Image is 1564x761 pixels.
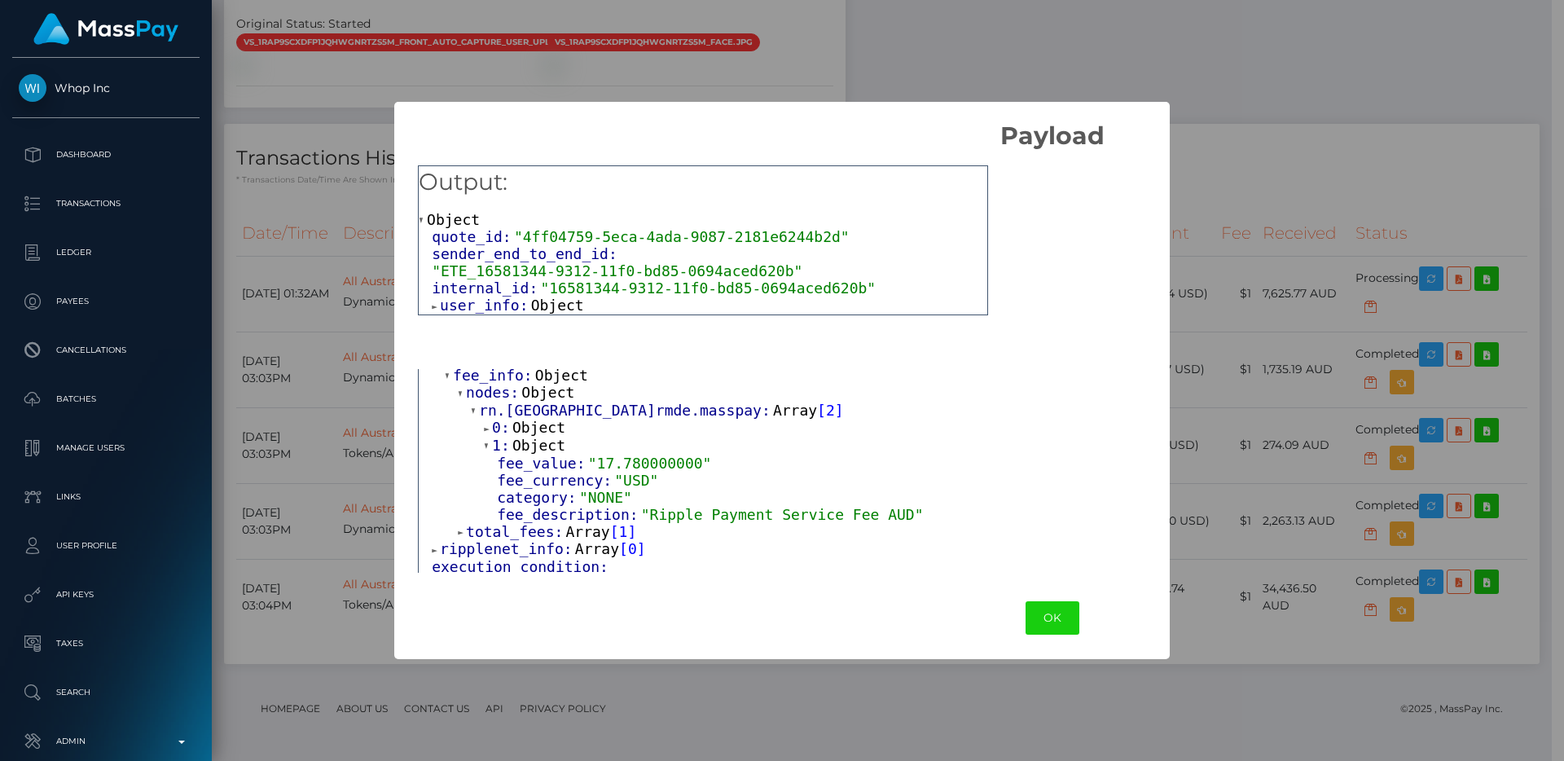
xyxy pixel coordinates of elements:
span: "NONE" [579,489,632,506]
span: Object [531,297,584,314]
span: "16581344-9312-11f0-bd85-0694aced620b" [540,279,876,297]
span: "ETE_16581344-9312-11f0-bd85-0694aced620b" [432,262,802,279]
span: Object [512,419,565,436]
h5: Output: [419,166,987,199]
span: [ [619,540,628,557]
p: Dashboard [19,143,193,167]
span: [ [610,523,619,540]
span: quote_id: [432,228,514,245]
span: Object [427,211,480,228]
span: Object [512,437,565,454]
p: Search [19,680,193,705]
p: Transactions [19,191,193,216]
span: "4ff04759-5eca-4ada-9087-2181e6244b2d" [514,228,850,245]
span: 1: [492,437,512,454]
span: fee_description: [497,506,641,523]
span: Array [566,523,610,540]
p: Links [19,485,193,509]
p: Ledger [19,240,193,265]
span: Object [535,367,588,384]
span: sender_end_to_end_id: [432,245,620,262]
p: API Keys [19,583,193,607]
span: ripplenet_info: [440,540,575,557]
span: fee_value: [497,455,588,472]
span: "USD" [614,472,658,489]
span: [ [817,402,826,419]
button: OK [1026,601,1079,635]
span: internal_id: [432,279,540,297]
p: Manage Users [19,436,193,460]
span: fee_info: [453,367,535,384]
span: execution_condition: [432,558,611,575]
span: 2 [826,402,835,419]
span: category: [497,489,579,506]
p: Taxes [19,631,193,656]
span: Whop Inc [12,81,200,95]
span: ] [637,540,646,557]
p: Payees [19,289,193,314]
span: total_fees: [466,523,565,540]
span: Array [575,540,619,557]
span: rn.[GEOGRAPHIC_DATA]rmde.masspay: [479,402,773,419]
span: nodes: [466,384,521,401]
span: ] [835,402,844,419]
span: "17.780000000" [588,455,712,472]
p: Cancellations [19,338,193,363]
span: 1 [619,523,628,540]
span: "Ripple Payment Service Fee AUD" [641,506,924,523]
p: Admin [19,729,193,754]
p: Batches [19,387,193,411]
span: fee_currency: [497,472,614,489]
span: Array [773,402,817,419]
span: user_info: [440,297,531,314]
span: 0 [628,540,637,557]
span: Object [521,384,574,401]
span: ] [627,523,636,540]
span: 0: [492,419,512,436]
p: User Profile [19,534,193,558]
img: MassPay Logo [33,13,178,45]
img: Whop Inc [19,74,46,102]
